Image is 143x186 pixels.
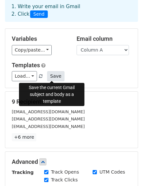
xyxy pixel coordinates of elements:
[12,45,52,55] a: Copy/paste...
[12,35,67,42] h5: Variables
[12,116,85,121] small: [EMAIL_ADDRESS][DOMAIN_NAME]
[12,158,131,165] h5: Advanced
[12,109,85,114] small: [EMAIL_ADDRESS][DOMAIN_NAME]
[7,3,136,18] div: 1. Write your email in Gmail 2. Click
[12,170,34,175] strong: Tracking
[12,133,36,141] a: +6 more
[51,177,78,183] label: Track Clicks
[12,124,85,129] small: [EMAIL_ADDRESS][DOMAIN_NAME]
[12,71,37,81] a: Load...
[47,71,64,81] button: Save
[51,169,79,176] label: Track Opens
[110,155,143,186] iframe: Chat Widget
[77,35,132,42] h5: Email column
[30,10,48,18] span: Send
[12,98,131,105] h5: 9 Recipients
[99,169,125,176] label: UTM Codes
[19,83,84,106] div: Save the current Gmail subject and body as a template
[12,62,40,69] a: Templates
